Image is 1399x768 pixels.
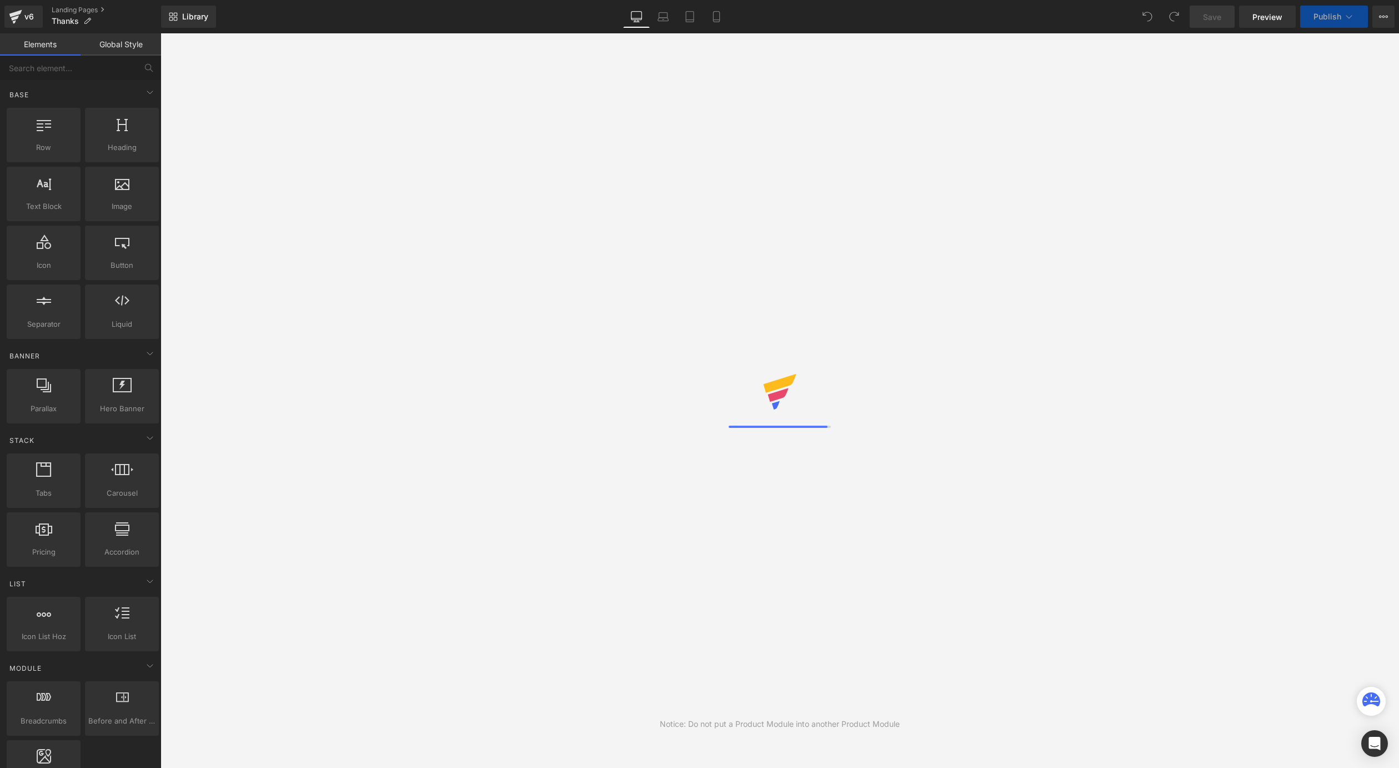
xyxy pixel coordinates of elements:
[88,715,156,727] span: Before and After Images
[88,318,156,330] span: Liquid
[88,546,156,558] span: Accordion
[1203,11,1221,23] span: Save
[10,546,77,558] span: Pricing
[676,6,703,28] a: Tablet
[8,579,27,589] span: List
[650,6,676,28] a: Laptop
[10,142,77,153] span: Row
[88,487,156,499] span: Carousel
[88,403,156,415] span: Hero Banner
[10,487,77,499] span: Tabs
[88,631,156,642] span: Icon List
[1361,730,1388,757] div: Open Intercom Messenger
[1163,6,1185,28] button: Redo
[1300,6,1368,28] button: Publish
[182,12,208,22] span: Library
[10,260,77,271] span: Icon
[10,201,77,212] span: Text Block
[22,9,36,24] div: v6
[660,718,900,730] div: Notice: Do not put a Product Module into another Product Module
[10,403,77,415] span: Parallax
[52,17,79,26] span: Thanks
[703,6,730,28] a: Mobile
[1252,11,1282,23] span: Preview
[8,89,30,100] span: Base
[10,318,77,330] span: Separator
[52,6,161,14] a: Landing Pages
[81,33,161,56] a: Global Style
[623,6,650,28] a: Desktop
[4,6,43,28] a: v6
[1136,6,1159,28] button: Undo
[8,663,43,674] span: Module
[161,6,216,28] a: New Library
[88,260,156,271] span: Button
[8,435,36,446] span: Stack
[88,142,156,153] span: Heading
[88,201,156,212] span: Image
[1313,12,1341,21] span: Publish
[10,715,77,727] span: Breadcrumbs
[10,631,77,642] span: Icon List Hoz
[8,351,41,361] span: Banner
[1239,6,1296,28] a: Preview
[1372,6,1395,28] button: More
